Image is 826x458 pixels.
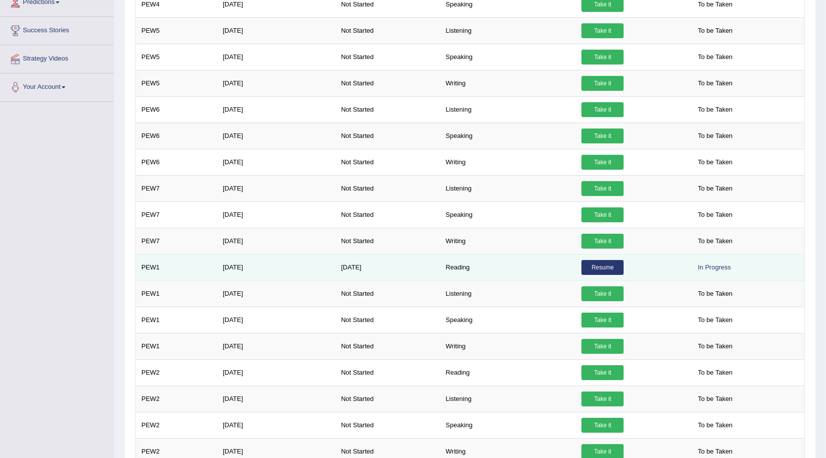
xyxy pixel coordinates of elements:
[440,412,576,438] td: Speaking
[335,228,440,254] td: Not Started
[440,254,576,280] td: Reading
[335,412,440,438] td: Not Started
[581,50,624,65] a: Take it
[335,386,440,412] td: Not Started
[335,359,440,386] td: Not Started
[217,175,336,201] td: [DATE]
[581,129,624,143] a: Take it
[136,44,217,70] td: PEW5
[217,412,336,438] td: [DATE]
[440,175,576,201] td: Listening
[136,70,217,96] td: PEW5
[581,76,624,91] a: Take it
[440,123,576,149] td: Speaking
[440,280,576,307] td: Listening
[693,129,738,143] span: To be Taken
[217,201,336,228] td: [DATE]
[335,123,440,149] td: Not Started
[335,149,440,175] td: Not Started
[335,333,440,359] td: Not Started
[217,333,336,359] td: [DATE]
[217,70,336,96] td: [DATE]
[217,386,336,412] td: [DATE]
[0,45,114,70] a: Strategy Videos
[440,44,576,70] td: Speaking
[440,17,576,44] td: Listening
[217,228,336,254] td: [DATE]
[136,254,217,280] td: PEW1
[136,17,217,44] td: PEW5
[693,392,738,406] span: To be Taken
[581,418,624,433] a: Take it
[136,359,217,386] td: PEW2
[693,339,738,354] span: To be Taken
[335,175,440,201] td: Not Started
[581,155,624,170] a: Take it
[440,228,576,254] td: Writing
[581,23,624,38] a: Take it
[581,260,624,275] a: Resume
[693,50,738,65] span: To be Taken
[217,359,336,386] td: [DATE]
[581,392,624,406] a: Take it
[581,286,624,301] a: Take it
[693,313,738,327] span: To be Taken
[136,412,217,438] td: PEW2
[440,96,576,123] td: Listening
[217,307,336,333] td: [DATE]
[693,76,738,91] span: To be Taken
[335,44,440,70] td: Not Started
[693,102,738,117] span: To be Taken
[440,386,576,412] td: Listening
[440,333,576,359] td: Writing
[440,359,576,386] td: Reading
[693,234,738,249] span: To be Taken
[335,254,440,280] td: [DATE]
[581,102,624,117] a: Take it
[693,181,738,196] span: To be Taken
[335,70,440,96] td: Not Started
[136,175,217,201] td: PEW7
[335,307,440,333] td: Not Started
[693,418,738,433] span: To be Taken
[440,307,576,333] td: Speaking
[693,155,738,170] span: To be Taken
[217,17,336,44] td: [DATE]
[335,17,440,44] td: Not Started
[693,286,738,301] span: To be Taken
[217,123,336,149] td: [DATE]
[335,201,440,228] td: Not Started
[136,149,217,175] td: PEW6
[581,207,624,222] a: Take it
[136,307,217,333] td: PEW1
[693,365,738,380] span: To be Taken
[581,339,624,354] a: Take it
[693,207,738,222] span: To be Taken
[440,149,576,175] td: Writing
[581,365,624,380] a: Take it
[581,181,624,196] a: Take it
[440,70,576,96] td: Writing
[217,44,336,70] td: [DATE]
[0,73,114,98] a: Your Account
[581,234,624,249] a: Take it
[136,333,217,359] td: PEW1
[0,17,114,42] a: Success Stories
[136,280,217,307] td: PEW1
[335,96,440,123] td: Not Started
[335,280,440,307] td: Not Started
[217,254,336,280] td: [DATE]
[136,96,217,123] td: PEW6
[693,260,736,275] div: In Progress
[693,23,738,38] span: To be Taken
[136,386,217,412] td: PEW2
[217,96,336,123] td: [DATE]
[581,313,624,327] a: Take it
[440,201,576,228] td: Speaking
[136,123,217,149] td: PEW6
[136,228,217,254] td: PEW7
[217,280,336,307] td: [DATE]
[136,201,217,228] td: PEW7
[217,149,336,175] td: [DATE]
